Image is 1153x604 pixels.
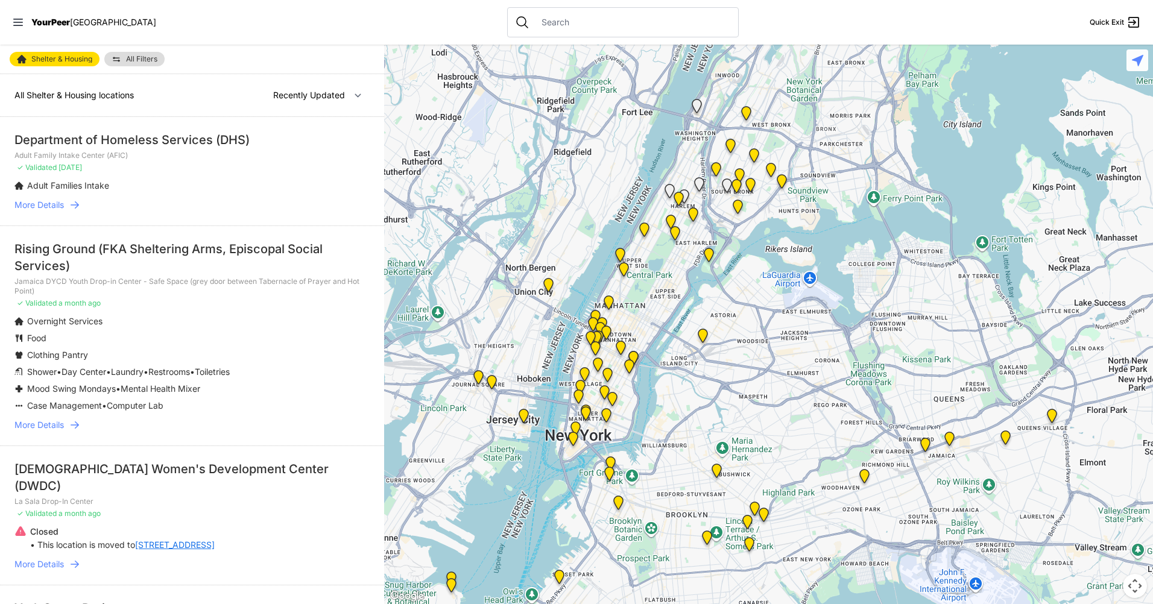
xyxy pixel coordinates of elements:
a: YourPeer[GEOGRAPHIC_DATA] [31,19,156,26]
span: All Filters [126,55,157,63]
div: Upper West Side, Closed [692,177,707,197]
div: Hunts Point Multi-Service Center [743,178,758,197]
div: Adult Drop-in Center [444,571,459,591]
div: 9th Avenue Drop-in Center [601,295,616,315]
span: YourPeer [31,17,70,27]
span: All Shelter & Housing locations [14,90,134,100]
a: Shelter & Housing [10,52,100,66]
input: Search [534,16,731,28]
div: New York City Location [590,357,605,377]
div: Living Room 24-Hour Drop-In Center [774,174,789,193]
div: HELP Women's Shelter and Intake Center [756,508,771,527]
span: ✓ Validated [17,509,57,518]
p: La Sala Drop-In Center [14,497,370,506]
span: • [116,383,121,394]
span: [GEOGRAPHIC_DATA] [70,17,156,27]
button: Map camera controls [1123,574,1147,598]
a: Quick Exit [1090,15,1141,30]
span: • [106,366,111,377]
div: Margaret Cochran Corbin VA Campus, Veteran's Hospital [622,359,637,379]
img: Google [387,588,427,604]
div: Queens Housing Court, Clerk's Office [918,438,933,457]
div: The Bronx Pride Center [729,179,744,198]
div: Chelsea Foyer at The Christopher Temporary Youth Housing [588,341,603,360]
div: Headquarters [603,456,618,476]
span: • [102,400,107,411]
p: Jamaica DYCD Youth Drop-in Center - Safe Space (grey door between Tabernacle of Prayer and Hot Po... [14,277,370,296]
div: ServiceLine [589,331,604,350]
a: More Details [14,419,370,431]
span: [DATE] [58,163,82,172]
div: Department of Homeless Services (DHS) [14,131,370,148]
div: University Community Social Services (UCSS) [605,392,620,411]
span: Computer Lab [107,400,163,411]
span: Adult Families Intake [27,180,109,190]
span: Laundry [111,366,144,377]
div: Antonio Olivieri Drop-in Center [591,330,606,350]
p: • This location is moved to [30,539,215,551]
span: Food [27,333,46,343]
span: Case Management [27,400,102,411]
div: New York [588,310,603,329]
a: More Details [14,558,370,570]
span: Clothing Pantry [27,350,88,360]
div: Continuous Access Adult Drop-In (CADI) [740,515,755,534]
span: More Details [14,419,64,431]
div: Main Office [568,421,583,441]
div: Bronx [763,163,779,182]
div: Main Location, SoHo, DYCD Youth Drop-in Center [571,389,586,409]
div: Manhattan Housing Court, Clerk's Office [578,406,593,426]
div: Queens Family Court [1044,409,1060,428]
span: • [144,366,148,377]
div: Lower East Side Youth Drop-in Center. Yellow doors with grey buzzer on the right [599,408,614,427]
a: All Filters [104,52,165,66]
span: Mental Health Mixer [121,383,200,394]
p: Adult Family Intake Center (AFIC) [14,151,370,160]
div: Keener Men's Shelter [701,248,716,267]
div: Queens - Main Office [695,329,710,348]
a: [STREET_ADDRESS] [135,539,215,551]
div: Mainchance Adult Drop-in Center [613,341,628,360]
div: [DEMOGRAPHIC_DATA] Women's Development Center (DWDC) [14,461,370,494]
div: Jamaica DYCD Youth Drop-in Center - Safe Space (grey door between Tabernacle of Prayer and Hot Po... [942,432,957,451]
span: a month ago [58,298,101,307]
div: Third Street Men's Shelter and Clinic [597,385,612,404]
div: Prevention Assistance and Temporary Housing (PATH) [709,162,724,181]
div: DYCD Youth Drop-in Center [595,317,610,336]
div: CASA Coordinated Entry Program Perc Dop-in Center [541,278,556,297]
span: ✓ Validated [17,298,57,307]
div: Bronx Youth Center (BYC) [732,168,747,187]
span: Overnight Services [27,316,103,326]
div: Brooklyn Housing Court, Clerk's Office [602,467,617,486]
div: Queen of Peace Single Male-Identified Adult Shelter [719,178,734,198]
div: 820 MRT Residential Chemical Dependence Treatment Program [663,215,678,234]
div: Hamilton Senior Center [616,262,631,282]
div: The Gathering Place Drop-in Center [747,502,762,521]
a: More Details [14,199,370,211]
div: Headquarters [600,368,615,387]
div: Muslim Community Center (MCC) [552,570,567,589]
span: • [190,366,195,377]
div: Trinity Lutheran Church [637,222,652,242]
div: Rising Ground (FKA Sheltering Arms, Episcopal Social Services) [14,241,370,274]
span: Quick Exit [1090,17,1124,27]
div: Uptown/Harlem DYCD Youth Drop-in Center [671,192,686,211]
div: Chelsea [583,331,598,350]
div: Main Location [700,530,715,550]
div: Brooklyn DYCD Youth Drop-in Center [742,537,757,556]
div: Young Adult Residence [677,189,692,209]
div: Adult Drop-in Center [857,469,872,488]
p: Closed [30,526,215,538]
span: Mood Swing Mondays [27,383,116,394]
div: 30th Street Intake Center for Men [626,351,641,370]
div: Main Location [484,375,499,394]
div: Tribeca Campus/New York City Rescue Mission [578,404,593,424]
a: Open this area in Google Maps (opens a new window) [387,588,427,604]
div: Bailey House, Inc. [686,207,701,227]
span: Shelter & Housing [31,55,92,63]
span: Toiletries [195,366,230,377]
div: Administrative Office, No Walk-Ins [613,248,628,267]
span: Shower [27,366,57,377]
div: Bronx Recovery Support Center [739,106,754,125]
div: Franklin Women's Shelter and Intake [747,148,762,168]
